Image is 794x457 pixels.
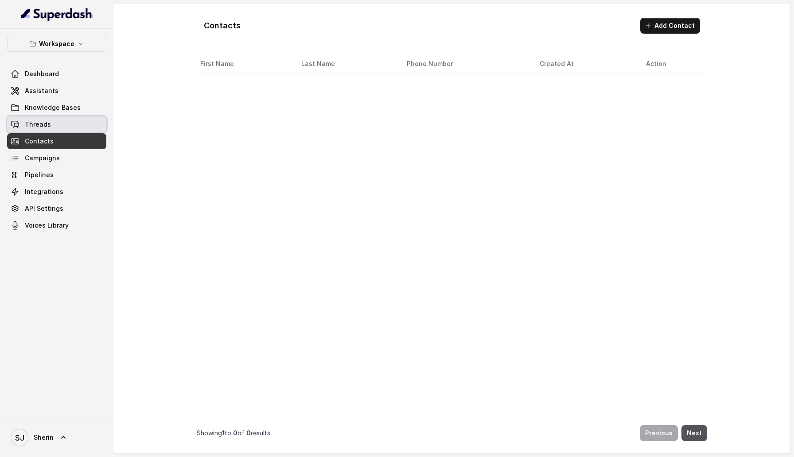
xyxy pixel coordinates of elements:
[25,221,69,230] span: Voices Library
[7,116,106,132] a: Threads
[197,429,270,438] p: Showing to of results
[7,201,106,217] a: API Settings
[25,70,59,78] span: Dashboard
[7,217,106,233] a: Voices Library
[533,55,639,73] th: Created At
[7,150,106,166] a: Campaigns
[681,425,707,441] button: Next
[222,429,225,437] span: 1
[7,167,106,183] a: Pipelines
[25,86,58,95] span: Assistants
[25,120,51,129] span: Threads
[7,100,106,116] a: Knowledge Bases
[7,83,106,99] a: Assistants
[21,7,93,21] img: light.svg
[640,425,678,441] button: Previous
[7,184,106,200] a: Integrations
[7,425,106,450] a: Sherin
[25,204,63,213] span: API Settings
[34,433,54,442] span: Sherin
[640,18,700,34] button: Add Contact
[7,133,106,149] a: Contacts
[7,66,106,82] a: Dashboard
[25,137,54,146] span: Contacts
[15,433,24,442] text: SJ
[246,429,251,437] span: 0
[39,39,74,49] p: Workspace
[25,103,81,112] span: Knowledge Bases
[25,154,60,163] span: Campaigns
[197,420,707,446] nav: Pagination
[639,55,707,73] th: Action
[25,187,63,196] span: Integrations
[294,55,400,73] th: Last Name
[204,19,241,33] h1: Contacts
[7,36,106,52] button: Workspace
[233,429,237,437] span: 0
[25,170,54,179] span: Pipelines
[400,55,533,73] th: Phone Number
[197,55,294,73] th: First Name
